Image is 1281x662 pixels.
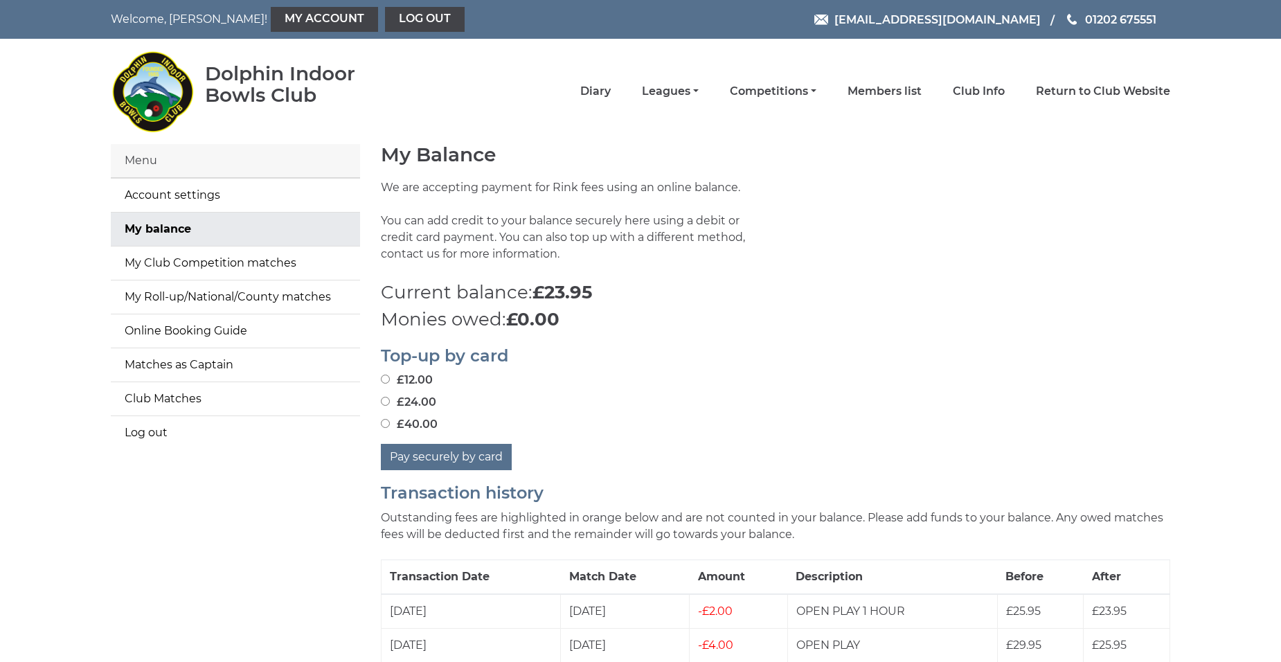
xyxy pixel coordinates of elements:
[111,314,360,348] a: Online Booking Guide
[1084,560,1170,594] th: After
[382,628,561,662] td: [DATE]
[561,560,690,594] th: Match Date
[385,7,465,32] a: Log out
[381,416,438,433] label: £40.00
[532,281,592,303] strong: £23.95
[111,416,360,449] a: Log out
[814,15,828,25] img: Email
[381,444,512,470] button: Pay securely by card
[271,7,378,32] a: My Account
[381,306,1170,333] p: Monies owed:
[1065,11,1156,28] a: Phone us 01202 675551
[787,560,997,594] th: Description
[111,280,360,314] a: My Roll-up/National/County matches
[381,144,1170,165] h1: My Balance
[698,638,733,652] span: £4.00
[1085,12,1156,26] span: 01202 675551
[111,348,360,382] a: Matches as Captain
[381,375,390,384] input: £12.00
[787,628,997,662] td: OPEN PLAY
[382,594,561,629] td: [DATE]
[382,560,561,594] th: Transaction Date
[561,628,690,662] td: [DATE]
[381,347,1170,365] h2: Top-up by card
[787,594,997,629] td: OPEN PLAY 1 HOUR
[642,84,699,99] a: Leagues
[1006,605,1041,618] span: £25.95
[111,144,360,178] div: Menu
[1092,638,1127,652] span: £25.95
[730,84,816,99] a: Competitions
[381,484,1170,502] h2: Transaction history
[381,394,436,411] label: £24.00
[205,63,400,106] div: Dolphin Indoor Bowls Club
[381,372,433,388] label: £12.00
[381,279,1170,306] p: Current balance:
[1006,638,1041,652] span: £29.95
[111,43,194,140] img: Dolphin Indoor Bowls Club
[561,594,690,629] td: [DATE]
[381,397,390,406] input: £24.00
[381,419,390,428] input: £40.00
[834,12,1041,26] span: [EMAIL_ADDRESS][DOMAIN_NAME]
[111,382,360,415] a: Club Matches
[580,84,611,99] a: Diary
[698,605,733,618] span: £2.00
[111,213,360,246] a: My balance
[814,11,1041,28] a: Email [EMAIL_ADDRESS][DOMAIN_NAME]
[506,308,559,330] strong: £0.00
[997,560,1084,594] th: Before
[690,560,788,594] th: Amount
[1092,605,1127,618] span: £23.95
[111,7,540,32] nav: Welcome, [PERSON_NAME]!
[848,84,922,99] a: Members list
[953,84,1005,99] a: Club Info
[381,510,1170,543] p: Outstanding fees are highlighted in orange below and are not counted in your balance. Please add ...
[111,247,360,280] a: My Club Competition matches
[111,179,360,212] a: Account settings
[1067,14,1077,25] img: Phone us
[1036,84,1170,99] a: Return to Club Website
[381,179,765,279] p: We are accepting payment for Rink fees using an online balance. You can add credit to your balanc...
